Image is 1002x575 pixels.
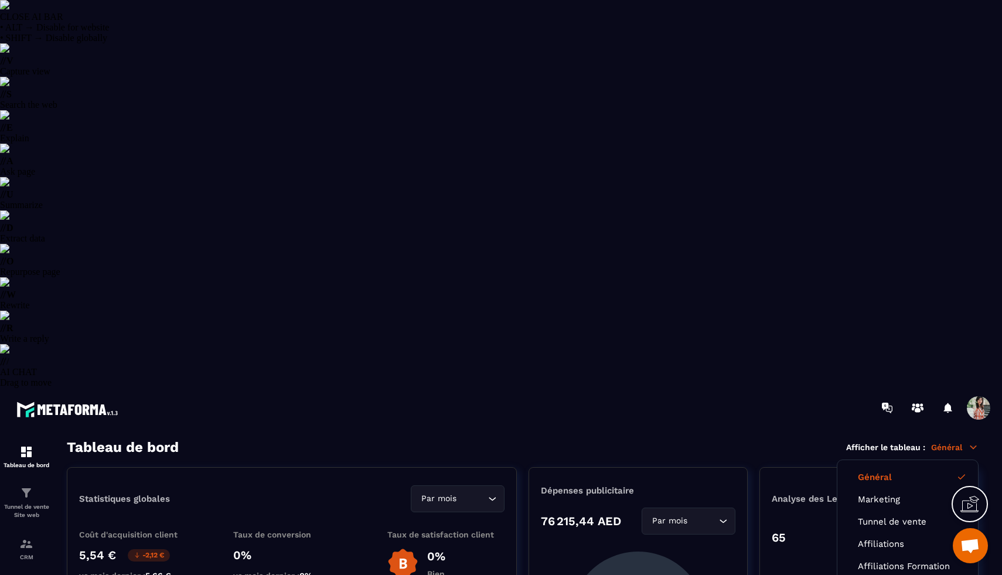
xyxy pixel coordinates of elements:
[67,439,179,455] h3: Tableau de bord
[427,549,445,563] p: 0%
[541,485,735,496] p: Dépenses publicitaire
[3,436,50,477] a: formationformationTableau de bord
[642,508,735,535] div: Search for option
[846,443,925,452] p: Afficher le tableau :
[858,516,957,527] a: Tunnel de vente
[953,528,988,563] div: Ouvrir le chat
[387,530,505,539] p: Taux de satisfaction client
[772,494,869,504] p: Analyse des Leads
[931,442,979,452] p: Général
[19,537,33,551] img: formation
[3,503,50,519] p: Tunnel de vente Site web
[858,494,957,505] a: Marketing
[3,462,50,468] p: Tableau de bord
[3,528,50,569] a: formationformationCRM
[79,548,116,562] p: 5,54 €
[690,515,716,528] input: Search for option
[649,515,690,528] span: Par mois
[772,530,786,545] p: 65
[3,477,50,528] a: formationformationTunnel de vente Site web
[19,486,33,500] img: formation
[79,494,170,504] p: Statistiques globales
[128,549,170,562] p: -2,12 €
[3,554,50,560] p: CRM
[418,492,459,505] span: Par mois
[858,539,957,549] a: Affiliations
[79,530,196,539] p: Coût d'acquisition client
[541,514,621,528] p: 76 215,44 AED
[858,472,957,482] a: Général
[858,561,957,571] a: Affiliations Formation
[233,530,350,539] p: Taux de conversion
[411,485,505,512] div: Search for option
[16,399,122,420] img: logo
[233,548,350,562] p: 0%
[19,445,33,459] img: formation
[459,492,485,505] input: Search for option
